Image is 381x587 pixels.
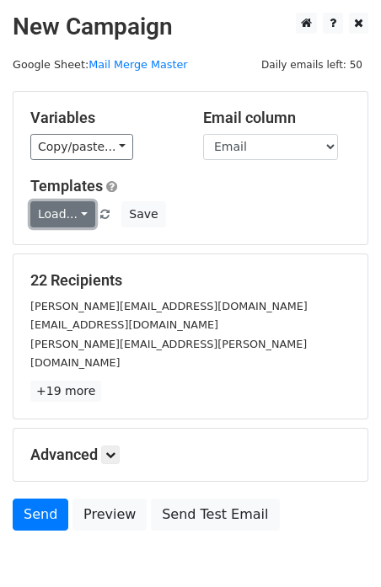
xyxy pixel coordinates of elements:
[30,446,351,464] h5: Advanced
[151,499,279,531] a: Send Test Email
[30,318,218,331] small: [EMAIL_ADDRESS][DOMAIN_NAME]
[13,58,188,71] small: Google Sheet:
[72,499,147,531] a: Preview
[30,271,351,290] h5: 22 Recipients
[297,506,381,587] iframe: Chat Widget
[30,201,95,227] a: Load...
[203,109,351,127] h5: Email column
[30,134,133,160] a: Copy/paste...
[255,58,368,71] a: Daily emails left: 50
[121,201,165,227] button: Save
[89,58,187,71] a: Mail Merge Master
[30,381,101,402] a: +19 more
[30,177,103,195] a: Templates
[255,56,368,74] span: Daily emails left: 50
[13,13,368,41] h2: New Campaign
[13,499,68,531] a: Send
[30,109,178,127] h5: Variables
[30,338,307,370] small: [PERSON_NAME][EMAIL_ADDRESS][PERSON_NAME][DOMAIN_NAME]
[30,300,308,312] small: [PERSON_NAME][EMAIL_ADDRESS][DOMAIN_NAME]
